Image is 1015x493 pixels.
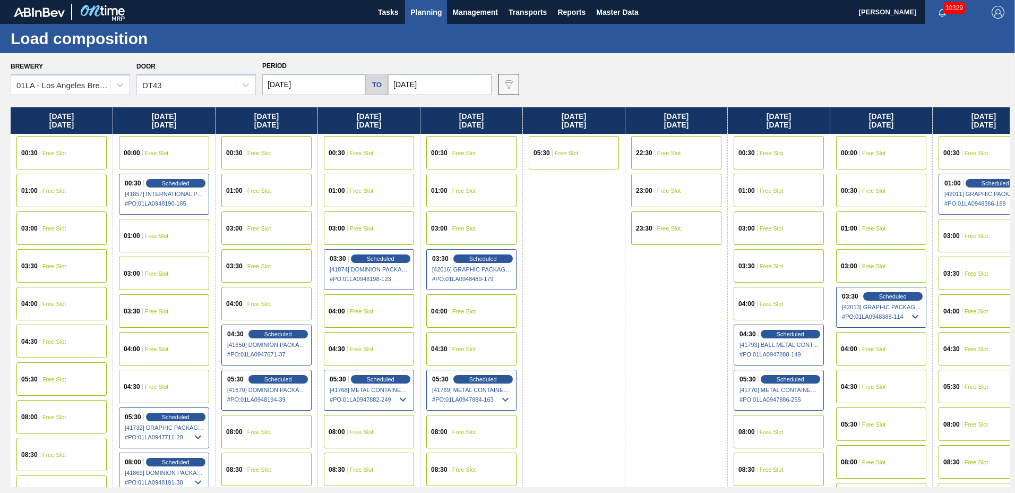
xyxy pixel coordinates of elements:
[226,188,243,194] span: 01:00
[264,331,292,337] span: Scheduled
[534,150,550,156] span: 05:30
[372,81,382,89] h5: to
[329,429,345,435] span: 08:00
[329,225,345,232] span: 03:00
[760,263,784,269] span: Free Slot
[42,263,66,269] span: Free Slot
[943,346,960,352] span: 04:30
[943,233,960,239] span: 03:00
[739,348,819,361] span: # PO : 01LA0947888-149
[738,263,755,269] span: 03:30
[841,263,857,269] span: 03:00
[943,459,960,465] span: 08:30
[226,225,243,232] span: 03:00
[862,225,886,232] span: Free Slot
[738,188,755,194] span: 01:00
[330,266,409,273] span: [41874] DOMINION PACKAGING, INC. - 0008325026
[738,466,755,473] span: 08:30
[469,256,497,262] span: Scheduled
[227,387,307,393] span: [41870] DOMINION PACKAGING, INC. - 0008325026
[879,293,907,300] span: Scheduled
[739,331,756,337] span: 04:30
[42,301,66,307] span: Free Slot
[162,180,190,186] span: Scheduled
[452,225,476,232] span: Free Slot
[842,304,922,310] span: [42013] GRAPHIC PACKAGING INTERNATIONA - 0008221069
[452,6,498,19] span: Management
[42,452,66,458] span: Free Slot
[469,376,497,382] span: Scheduled
[226,150,243,156] span: 00:30
[318,107,420,134] div: [DATE] [DATE]
[42,338,66,345] span: Free Slot
[136,63,156,70] label: Door
[777,331,804,337] span: Scheduled
[330,387,409,393] span: [41768] METAL CONTAINER CORPORATION - 0008219745
[943,384,960,390] span: 05:30
[431,308,448,314] span: 04:00
[965,233,988,239] span: Free Slot
[125,197,204,210] span: # PO : 01LA0948190-165
[226,263,243,269] span: 03:30
[636,150,652,156] span: 22:30
[350,429,374,435] span: Free Slot
[739,376,756,382] span: 05:30
[330,256,346,262] span: 03:30
[943,308,960,314] span: 04:00
[452,150,476,156] span: Free Slot
[350,466,374,473] span: Free Slot
[21,338,38,345] span: 04:30
[738,225,755,232] span: 03:00
[452,346,476,352] span: Free Slot
[657,188,681,194] span: Free Slot
[431,466,448,473] span: 08:30
[636,188,652,194] span: 23:00
[227,393,307,406] span: # PO : 01LA0948194-39
[636,225,652,232] span: 23:30
[557,6,586,19] span: Reports
[739,342,819,348] span: [41793] BALL METAL CONTAINER GROUP - 0008342641
[992,6,1004,19] img: Logout
[124,150,140,156] span: 00:00
[247,150,271,156] span: Free Slot
[21,376,38,382] span: 05:30
[247,225,271,232] span: Free Slot
[42,225,66,232] span: Free Slot
[21,263,38,269] span: 03:30
[965,346,988,352] span: Free Slot
[125,180,141,186] span: 00:30
[841,225,857,232] span: 01:00
[162,414,190,420] span: Scheduled
[498,74,519,95] button: icon-filter-gray
[264,376,292,382] span: Scheduled
[965,384,988,390] span: Free Slot
[247,429,271,435] span: Free Slot
[216,107,317,134] div: [DATE] [DATE]
[125,414,141,420] span: 05:30
[145,346,169,352] span: Free Slot
[124,270,140,277] span: 03:00
[862,188,886,194] span: Free Slot
[760,301,784,307] span: Free Slot
[329,188,345,194] span: 01:00
[738,301,755,307] span: 04:00
[227,342,307,348] span: [41650] DOMINION PACKAGING, INC. - 0008325026
[11,107,113,134] div: [DATE] [DATE]
[739,387,819,393] span: [41770] METAL CONTAINER CORPORATION - 0008219745
[113,107,215,134] div: [DATE] [DATE]
[431,346,448,352] span: 04:30
[943,150,960,156] span: 00:30
[227,331,244,337] span: 04:30
[262,74,366,95] input: mm/dd/yyyy
[376,6,400,19] span: Tasks
[145,384,169,390] span: Free Slot
[965,459,988,465] span: Free Slot
[452,308,476,314] span: Free Slot
[330,273,409,285] span: # PO : 01LA0948198-123
[432,387,512,393] span: [41769] METAL CONTAINER CORPORATION - 0008219745
[350,346,374,352] span: Free Slot
[841,188,857,194] span: 00:30
[21,414,38,420] span: 08:00
[965,421,988,428] span: Free Slot
[145,308,169,314] span: Free Slot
